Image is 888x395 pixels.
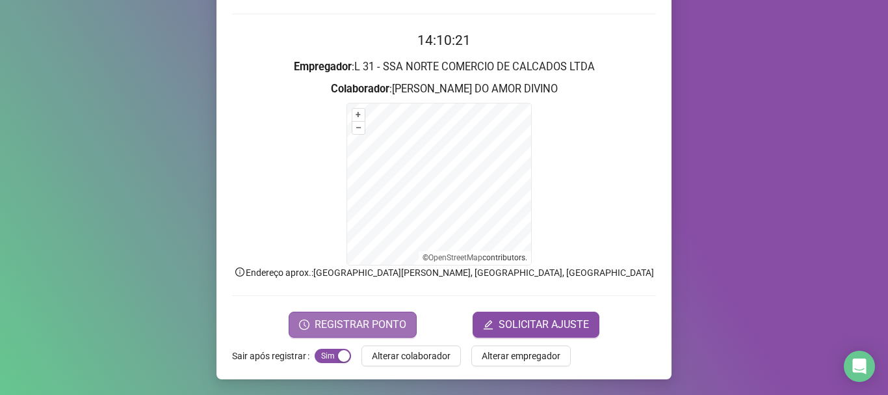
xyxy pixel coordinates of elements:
[423,253,527,262] li: © contributors.
[428,253,482,262] a: OpenStreetMap
[417,33,471,48] time: 14:10:21
[844,351,875,382] div: Open Intercom Messenger
[471,346,571,366] button: Alterar empregador
[352,109,365,121] button: +
[294,61,352,73] strong: Empregador
[232,346,315,366] label: Sair após registrar
[289,312,417,338] button: REGISTRAR PONTO
[299,320,309,330] span: clock-circle
[315,317,406,333] span: REGISTRAR PONTO
[482,349,560,363] span: Alterar empregador
[232,81,656,98] h3: : [PERSON_NAME] DO AMOR DIVINO
[232,266,656,280] p: Endereço aprox. : [GEOGRAPHIC_DATA][PERSON_NAME], [GEOGRAPHIC_DATA], [GEOGRAPHIC_DATA]
[499,317,589,333] span: SOLICITAR AJUSTE
[331,83,389,95] strong: Colaborador
[234,266,246,278] span: info-circle
[372,349,451,363] span: Alterar colaborador
[352,122,365,134] button: –
[473,312,599,338] button: editSOLICITAR AJUSTE
[232,59,656,75] h3: : L 31 - SSA NORTE COMERCIO DE CALCADOS LTDA
[483,320,493,330] span: edit
[361,346,461,366] button: Alterar colaborador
